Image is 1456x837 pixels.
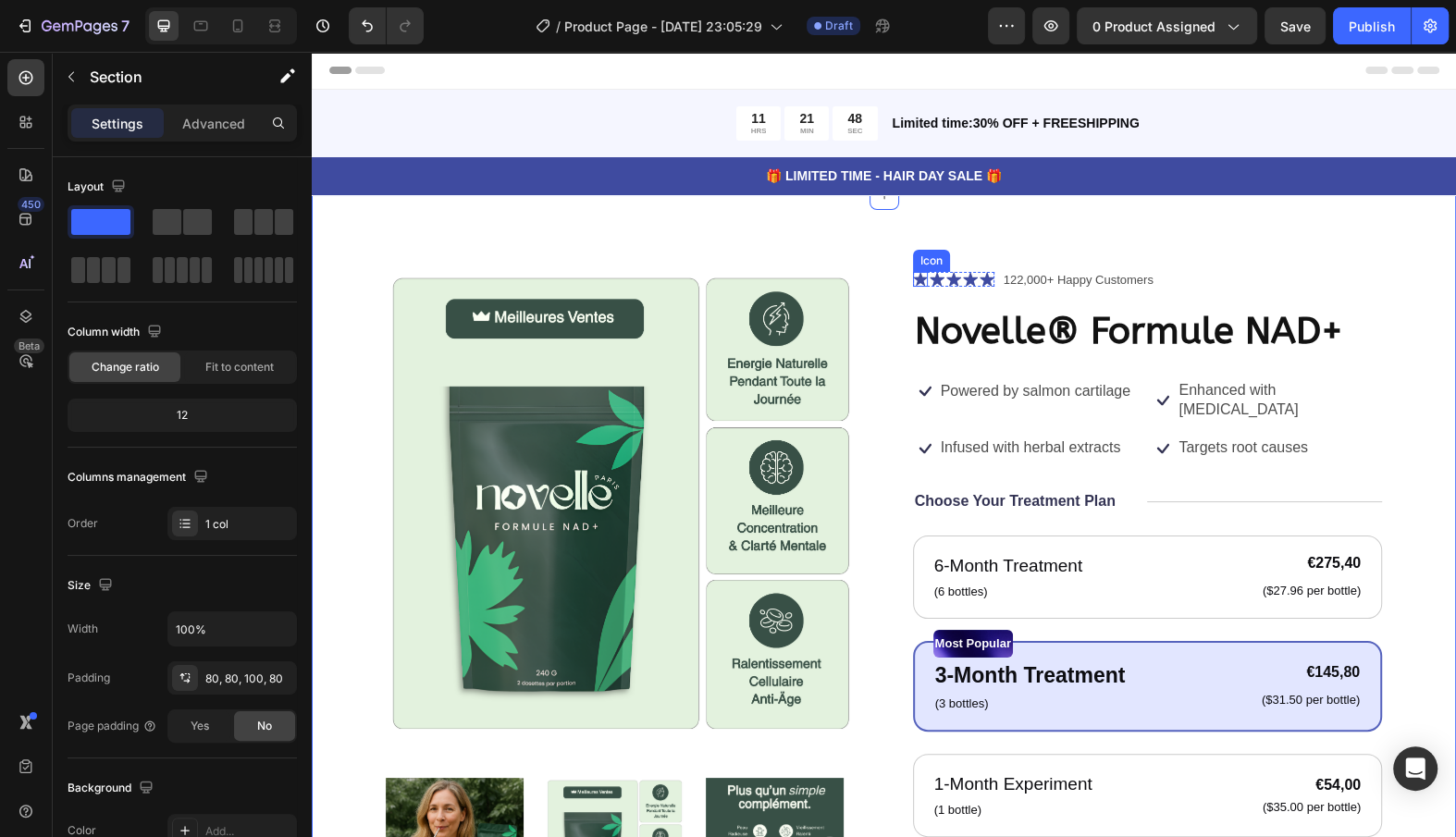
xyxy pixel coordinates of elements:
div: Padding [68,670,110,686]
div: 1 col [205,516,292,533]
p: (1 bottle) [623,749,781,768]
p: HRS [439,75,455,84]
p: Enhanced with [MEDICAL_DATA] [867,329,1068,368]
button: Save [1265,7,1326,44]
button: Publish [1333,7,1411,44]
button: Carousel Next Arrow [507,784,529,806]
p: Powered by salmon cartilage [629,330,819,350]
div: 450 [18,197,44,212]
div: Beta [14,338,44,353]
p: ($27.96 per bottle) [951,532,1049,548]
button: 0 product assigned [1077,7,1257,44]
div: Column width [68,320,166,345]
p: ($35.00 per bottle) [951,748,1049,764]
div: Layout [68,175,130,200]
div: Publish [1349,17,1395,36]
p: Choose Your Treatment Plan [603,440,804,460]
p: MIN [487,75,502,84]
div: €145,80 [948,609,1050,633]
p: Advanced [182,114,245,133]
div: Width [68,621,98,637]
div: 12 [71,402,293,428]
p: (3 bottles) [623,643,814,661]
div: Open Intercom Messenger [1393,746,1437,791]
p: Settings [92,114,143,133]
div: €275,40 [949,500,1051,523]
p: SEC [536,75,550,84]
span: No [257,718,272,734]
p: (6 bottles) [623,531,771,549]
div: Size [68,573,117,598]
div: 48 [536,58,550,75]
span: Yes [191,718,209,734]
span: / [556,17,561,36]
button: 7 [7,7,138,44]
p: Infused with herbal extracts [629,387,809,406]
h1: Novelle® Formule NAD+ [601,253,1071,305]
span: Draft [825,18,853,34]
span: Change ratio [92,359,159,375]
div: Page padding [68,718,157,734]
button: Carousel Back Arrow [89,784,111,806]
p: 1-Month Experiment [623,720,781,746]
p: Limited time:30% OFF + FREESHIPPING [581,62,1126,81]
span: Fit to content [205,359,274,375]
div: €54,00 [949,720,1051,746]
p: Most Popular [623,580,699,604]
div: Background [68,776,157,801]
p: Targets root causes [867,387,996,406]
input: Auto [168,612,296,646]
div: 80, 80, 100, 80 [205,671,292,687]
p: 🎁 LIMITED TIME - HAIR DAY SALE 🎁 [2,115,1142,134]
div: 11 [439,58,455,75]
span: 0 product assigned [1092,17,1215,36]
p: Section [90,66,241,88]
span: Product Page - [DATE] 23:05:29 [564,17,762,36]
p: 122,000+ Happy Customers [692,219,842,238]
div: Undo/Redo [349,7,424,44]
div: Columns management [68,465,212,490]
p: ($31.50 per bottle) [950,641,1048,657]
p: 6-Month Treatment [623,501,771,528]
span: Save [1280,18,1311,34]
div: Order [68,515,98,532]
p: 3-Month Treatment [623,608,814,640]
iframe: Design area [312,52,1456,837]
p: 7 [121,15,130,37]
div: 21 [487,58,502,75]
